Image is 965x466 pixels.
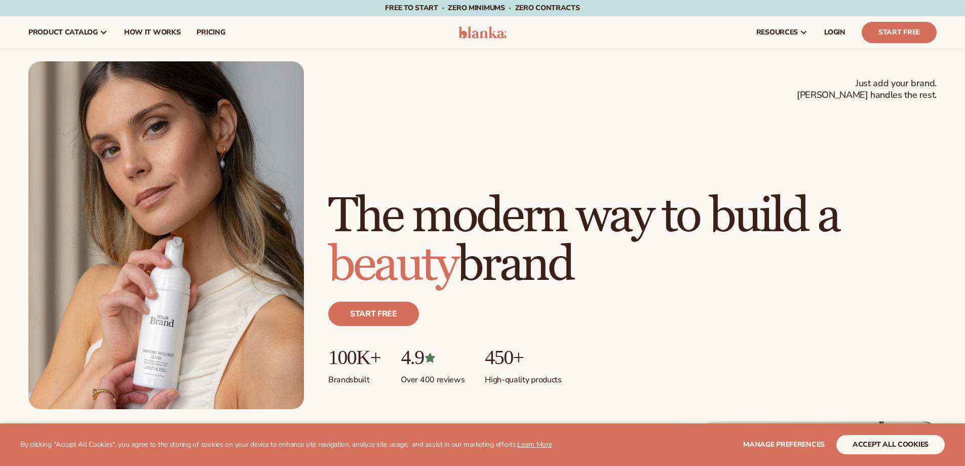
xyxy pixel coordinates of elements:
span: How It Works [124,28,181,37]
a: pricing [188,16,233,49]
a: LOGIN [816,16,854,49]
span: pricing [197,28,225,37]
a: Start free [328,302,419,326]
p: High-quality products [485,369,561,385]
span: product catalog [28,28,98,37]
span: LOGIN [824,28,845,37]
p: By clicking "Accept All Cookies", you agree to the storing of cookies on your device to enhance s... [20,441,552,449]
p: Over 400 reviews [401,369,465,385]
a: product catalog [20,16,116,49]
span: resources [756,28,798,37]
p: 450+ [485,346,561,369]
button: accept all cookies [836,435,945,454]
span: beauty [328,235,457,295]
p: 100K+ [328,346,380,369]
button: Manage preferences [743,435,825,454]
a: Start Free [862,22,937,43]
span: Just add your brand. [PERSON_NAME] handles the rest. [797,78,937,101]
span: Manage preferences [743,440,825,449]
p: Brands built [328,369,380,385]
span: Free to start · ZERO minimums · ZERO contracts [385,3,580,13]
a: resources [748,16,816,49]
img: Female holding tanning mousse. [28,61,304,409]
a: How It Works [116,16,189,49]
img: logo [458,26,507,39]
h1: The modern way to build a brand [328,192,937,290]
a: Learn More [517,440,552,449]
p: 4.9 [401,346,465,369]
